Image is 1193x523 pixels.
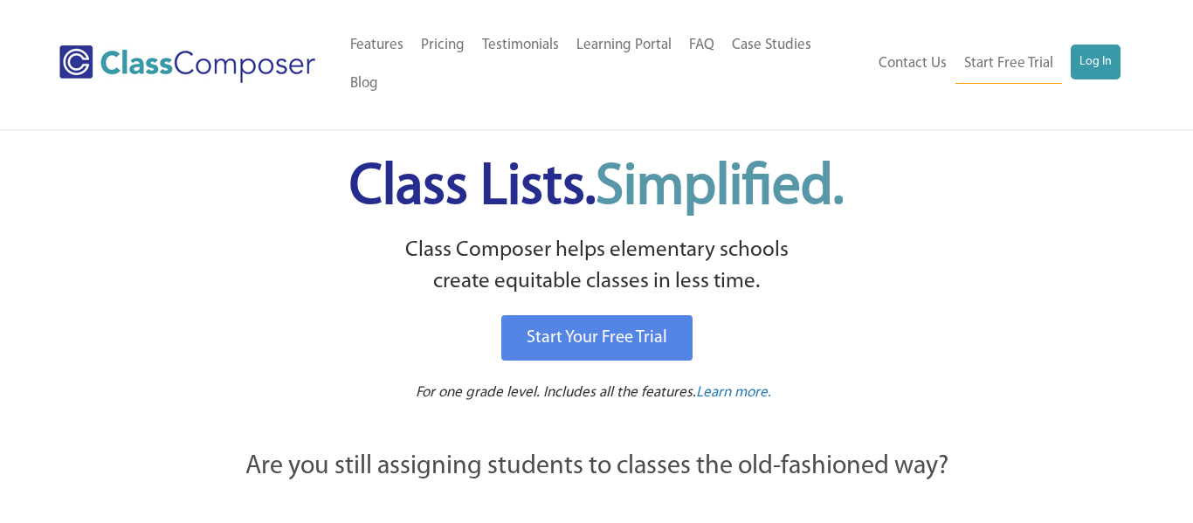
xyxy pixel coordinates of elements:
p: Are you still assigning students to classes the old-fashioned way? [151,448,1042,486]
span: Simplified. [596,160,844,217]
a: Pricing [412,26,473,65]
a: Learn more. [696,382,771,404]
a: Contact Us [870,45,955,83]
a: FAQ [680,26,723,65]
span: Class Lists. [349,160,844,217]
img: Class Composer [59,45,314,83]
a: Testimonials [473,26,568,65]
p: Class Composer helps elementary schools create equitable classes in less time. [148,235,1045,299]
a: Blog [341,65,387,103]
span: Learn more. [696,385,771,400]
a: Case Studies [723,26,820,65]
nav: Header Menu [865,45,1120,84]
span: For one grade level. Includes all the features. [416,385,696,400]
a: Features [341,26,412,65]
a: Start Your Free Trial [501,315,693,361]
a: Start Free Trial [955,45,1062,84]
nav: Header Menu [341,26,865,103]
a: Log In [1071,45,1121,79]
a: Learning Portal [568,26,680,65]
span: Start Your Free Trial [527,329,667,347]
